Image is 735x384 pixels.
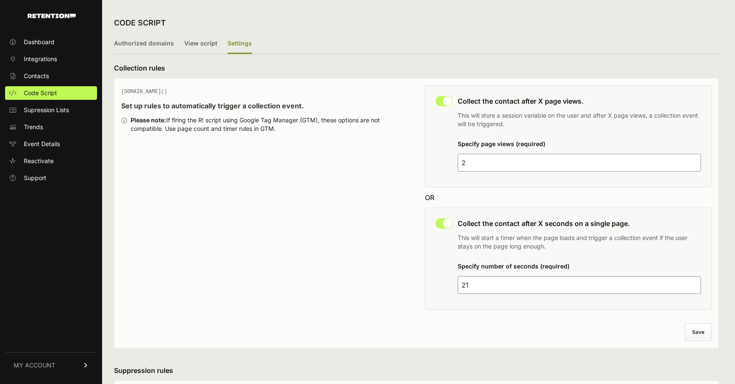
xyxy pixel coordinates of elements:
[121,102,304,110] strong: Set up rules to automatically trigger a collection event.
[184,34,217,54] label: View script
[24,89,57,97] span: Code Script
[5,137,97,151] a: Event Details
[5,120,97,134] a: Trends
[458,263,570,270] label: Specify number of seconds (required)
[5,171,97,185] a: Support
[5,35,97,49] a: Dashboard
[458,218,701,229] h3: Collect the contact after X seconds on a single page.
[24,106,69,114] span: Supression Lists
[425,192,712,203] div: OR
[5,52,97,66] a: Integrations
[5,103,97,117] a: Supression Lists
[24,123,43,131] span: Trends
[458,154,701,172] input: 4
[131,116,166,124] strong: Please note:
[114,17,166,29] h2: CODE SCRIPT
[131,116,408,133] div: If firing the R! script using Google Tag Manager (GTM), these options are not compatible. Use pag...
[5,86,97,100] a: Code Script
[458,234,701,251] p: This will start a timer when the page loads and trigger a collection event if the user stays on t...
[121,89,167,95] span: [DOMAIN_NAME]()
[114,34,174,54] label: Authorized domains
[228,34,252,54] label: Settings
[24,174,46,182] span: Support
[14,361,55,370] span: MY ACCOUNT
[24,38,54,46] span: Dashboard
[458,96,701,106] h3: Collect the contact after X page views.
[458,276,701,294] input: 25
[458,111,701,128] p: This will store a session variable on the user and after X page views, a collection event will be...
[24,72,49,80] span: Contacts
[685,323,712,341] button: Save
[24,140,60,148] span: Event Details
[28,14,76,18] img: Retention.com
[5,69,97,83] a: Contacts
[114,63,719,73] h3: Collection rules
[458,140,545,147] label: Specify page views (required)
[24,157,54,165] span: Reactivate
[24,55,57,63] span: Integrations
[114,365,719,376] h3: Suppression rules
[5,352,97,378] a: MY ACCOUNT
[5,154,97,168] a: Reactivate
